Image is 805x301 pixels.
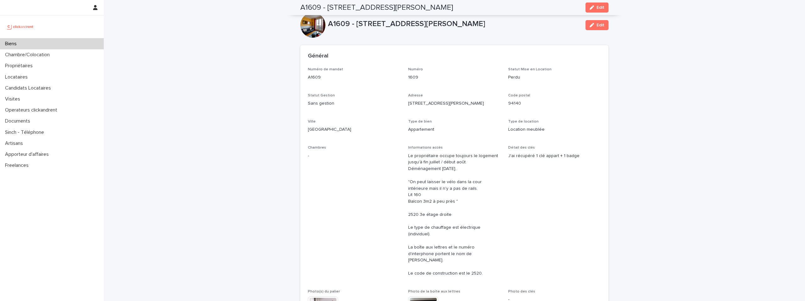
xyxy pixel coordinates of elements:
button: Edit [586,20,608,30]
p: J'ai récupéré 1 clé appart + 1 badge [508,153,601,159]
span: Code postal [508,94,530,97]
p: Chambre/Colocation [3,52,55,58]
span: Ville [308,120,316,123]
span: Statut Mise en Location [508,68,552,71]
p: Sans gestion [308,100,401,107]
span: Numéro de mandat [308,68,343,71]
span: Type de location [508,120,539,123]
p: Perdu [508,74,601,81]
p: - [308,153,401,159]
p: Appartement [408,126,501,133]
p: Operateurs clickandrent [3,107,62,113]
p: Candidats Locataires [3,85,56,91]
p: Artisans [3,140,28,146]
span: Détail des clés [508,146,535,150]
span: Statut Gestion [308,94,335,97]
h2: Général [308,53,328,60]
button: Edit [586,3,608,13]
p: A1609 - [STREET_ADDRESS][PERSON_NAME] [328,19,580,29]
span: Informations accès [408,146,443,150]
span: Edit [597,23,604,27]
p: Propriétaires [3,63,38,69]
span: Photo de la boîte aux lettres [408,290,460,293]
p: Le propriétaire occupe toujours le logement jusqu'à fin juillet / début août. Déménagement [DATE]... [408,153,501,277]
p: 1609 [408,74,501,81]
span: Adresse [408,94,423,97]
p: Biens [3,41,22,47]
h2: A1609 - [STREET_ADDRESS][PERSON_NAME] [300,3,453,12]
span: Photo des clés [508,290,535,293]
span: Chambres [308,146,326,150]
span: Type de bien [408,120,432,123]
p: [GEOGRAPHIC_DATA] [308,126,401,133]
p: Documents [3,118,35,124]
p: Apporteur d'affaires [3,151,54,157]
p: 94140 [508,100,601,107]
p: Freelances [3,162,34,168]
p: Sinch - Téléphone [3,129,49,135]
p: Visites [3,96,25,102]
span: Photo(s) du palier [308,290,340,293]
p: A1609 [308,74,401,81]
span: Numéro [408,68,423,71]
p: [STREET_ADDRESS][PERSON_NAME] [408,100,501,107]
p: Locataires [3,74,33,80]
img: UCB0brd3T0yccxBKYDjQ [5,20,36,33]
span: Edit [597,5,604,10]
p: Location meublée [508,126,601,133]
